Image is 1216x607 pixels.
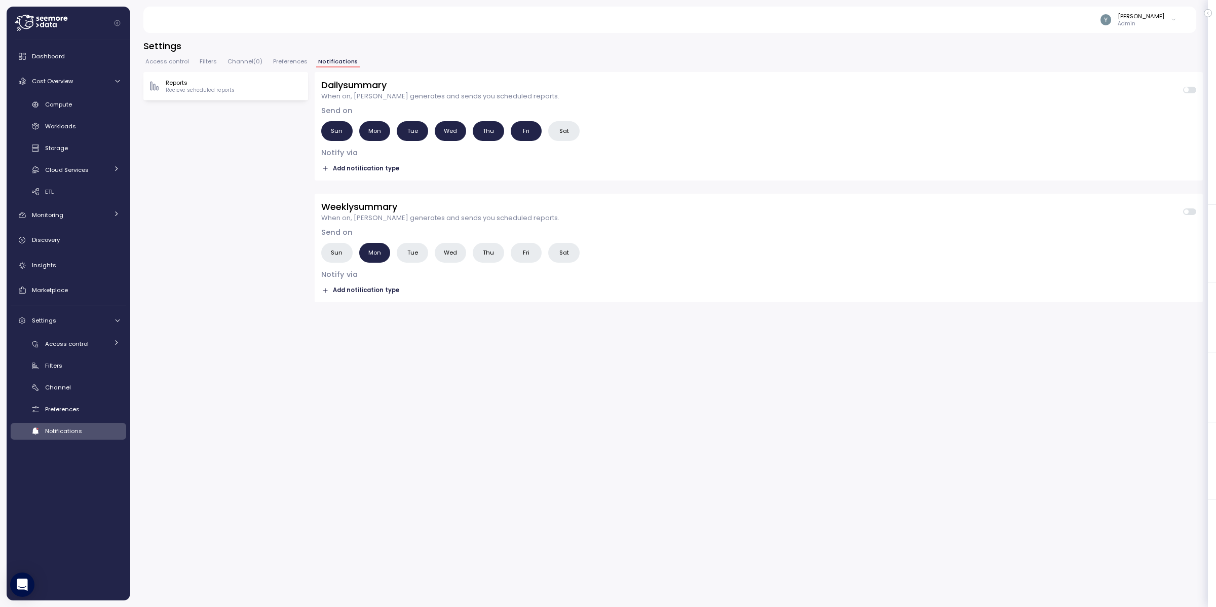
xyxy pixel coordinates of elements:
p: Reports [166,79,235,87]
span: Settings [32,316,56,325]
span: Fri [523,126,529,136]
a: Settings [11,311,126,331]
button: Add notification type [321,163,400,174]
span: Preferences [273,59,308,64]
h3: Daily summary [321,79,559,91]
span: Notifications [45,427,82,435]
span: Add notification type [333,164,399,173]
a: Cost Overview [11,71,126,91]
p: Recieve scheduled reports [166,87,235,94]
p: When on, [PERSON_NAME] generates and sends you scheduled reports. [321,213,559,223]
span: Tue [407,247,418,258]
span: Mon [368,126,381,136]
a: Access control [11,336,126,352]
span: Access control [145,59,189,64]
a: Channel [11,379,126,396]
h4: Send on [321,105,1196,116]
span: Preferences [45,405,80,413]
a: Insights [11,255,126,275]
a: Marketplace [11,280,126,300]
span: Thu [483,247,494,258]
span: Dashboard [32,52,65,60]
span: Access control [45,340,89,348]
span: Discovery [32,236,60,244]
span: Thu [483,126,494,136]
h4: Notify via [321,269,1196,280]
a: Dashboard [11,46,126,66]
a: Monitoring [11,205,126,225]
img: ACg8ocKvqwnLMA34EL5-0z6HW-15kcrLxT5Mmx2M21tMPLYJnykyAQ=s96-c [1100,14,1111,25]
span: Add notification type [333,285,399,295]
h4: Notify via [321,148,1196,158]
span: Workloads [45,122,76,130]
h4: Send on [321,227,1196,238]
span: Fri [523,247,529,258]
a: Filters [11,358,126,374]
a: Workloads [11,118,126,135]
button: Add notification type [321,285,400,296]
span: Channel ( 0 ) [227,59,262,64]
span: Wed [444,126,457,136]
span: Insights [32,261,56,269]
p: When on, [PERSON_NAME] generates and sends you scheduled reports. [321,91,559,101]
span: Mon [368,247,381,258]
span: Sun [331,126,343,136]
span: Sun [331,247,343,258]
span: Filters [200,59,217,64]
a: Storage [11,140,126,157]
span: Notifications [318,59,358,64]
span: Compute [45,100,72,109]
a: Cloud Services [11,161,126,178]
h3: Settings [143,40,1203,52]
a: ETL [11,183,126,200]
a: Preferences [11,401,126,418]
span: ETL [45,188,54,196]
span: Sat [559,126,569,136]
a: Compute [11,96,126,113]
span: Sat [559,247,569,258]
span: Wed [444,247,457,258]
span: Filters [45,362,62,370]
span: Cost Overview [32,77,73,85]
span: Monitoring [32,211,63,219]
span: Tue [407,126,418,136]
button: Collapse navigation [111,19,124,27]
p: Admin [1118,20,1164,27]
div: [PERSON_NAME] [1118,12,1164,20]
a: Discovery [11,230,126,251]
span: Storage [45,144,68,152]
span: Channel [45,383,71,391]
span: Cloud Services [45,166,89,174]
h3: Weekly summary [321,200,559,213]
a: Notifications [11,423,126,440]
div: Open Intercom Messenger [10,573,34,597]
span: Marketplace [32,286,68,294]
